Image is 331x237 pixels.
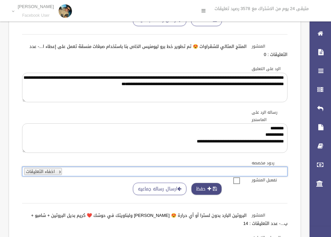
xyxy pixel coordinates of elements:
a: ارسال رساله جماعيه [133,183,186,195]
label: تفعيل المنشور [247,176,293,184]
p: [PERSON_NAME] [18,4,54,9]
button: حفظ [191,183,222,195]
a: المنتج المثالي للشقراوات 😍 تم تطوير خط برو ليومنيس الخاص بنا باستخدام صبغات منسقة تعمل على إعطاء ... [29,42,287,59]
span: اخفاء التعليقات [26,167,55,176]
a: البروتين البارد بدون لسترا أو أي حرارة 😍 [PERSON_NAME] ولبناويتك في حوشك ❤️ كريم بديل البروتين + ... [31,211,287,228]
small: Facebook User [18,13,54,18]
